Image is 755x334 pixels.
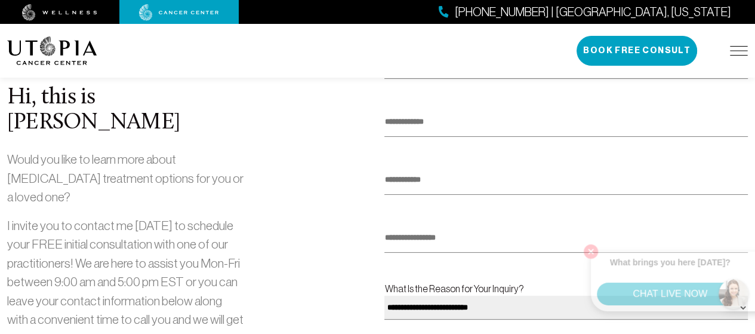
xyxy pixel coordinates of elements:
[384,296,748,320] select: What Is the Reason for Your Inquiry?
[7,85,245,136] div: Hi, this is [PERSON_NAME]
[7,36,97,65] img: logo
[139,4,219,21] img: cancer center
[7,150,245,207] p: Would you like to learn more about [MEDICAL_DATA] treatment options for you or a loved one?
[439,4,731,21] a: [PHONE_NUMBER] | [GEOGRAPHIC_DATA], [US_STATE]
[455,4,731,21] span: [PHONE_NUMBER] | [GEOGRAPHIC_DATA], [US_STATE]
[22,4,97,21] img: wellness
[577,36,697,66] button: Book Free Consult
[730,46,748,56] img: icon-hamburger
